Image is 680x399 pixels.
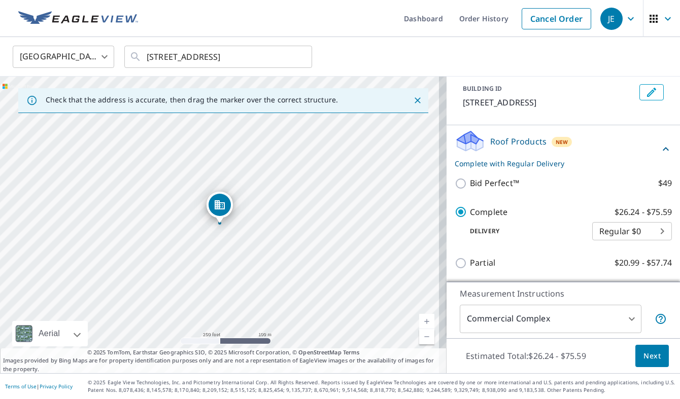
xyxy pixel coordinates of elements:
[635,345,669,368] button: Next
[147,43,291,71] input: Search by address or latitude-longitude
[615,257,672,269] p: $20.99 - $57.74
[419,329,434,344] a: Current Level 17, Zoom Out
[36,321,63,346] div: Aerial
[460,287,667,300] p: Measurement Instructions
[470,177,519,190] p: Bid Perfect™
[455,129,672,169] div: Roof ProductsNewComplete with Regular Delivery
[490,135,547,148] p: Roof Products
[298,348,341,356] a: OpenStreetMap
[556,138,568,146] span: New
[592,217,672,245] div: Regular $0
[470,257,495,269] p: Partial
[343,348,360,356] a: Terms
[458,345,594,367] p: Estimated Total: $26.24 - $75.59
[419,314,434,329] a: Current Level 17, Zoom In
[46,95,338,104] p: Check that the address is accurate, then drag the marker over the correct structure.
[522,8,591,29] a: Cancel Order
[5,383,73,389] p: |
[13,43,114,71] div: [GEOGRAPHIC_DATA]
[463,96,635,108] p: [STREET_ADDRESS]
[411,94,424,107] button: Close
[615,206,672,219] p: $26.24 - $75.59
[87,348,360,357] span: © 2025 TomTom, Earthstar Geographics SIO, © 2025 Microsoft Corporation, ©
[88,379,675,394] p: © 2025 Eagle View Technologies, Inc. and Pictometry International Corp. All Rights Reserved. Repo...
[40,383,73,390] a: Privacy Policy
[655,313,667,325] span: Each building may require a separate measurement report; if so, your account will be billed per r...
[658,177,672,190] p: $49
[463,84,502,93] p: BUILDING ID
[12,321,88,346] div: Aerial
[5,383,37,390] a: Terms of Use
[18,11,138,26] img: EV Logo
[455,227,592,236] p: Delivery
[455,158,660,169] p: Complete with Regular Delivery
[643,350,661,362] span: Next
[600,8,623,30] div: JE
[207,192,233,223] div: Dropped pin, building 1, Commercial property, 14001 Inwood Rd Dallas, TX 75244
[470,206,507,219] p: Complete
[639,84,664,100] button: Edit building 1
[460,305,641,333] div: Commercial Complex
